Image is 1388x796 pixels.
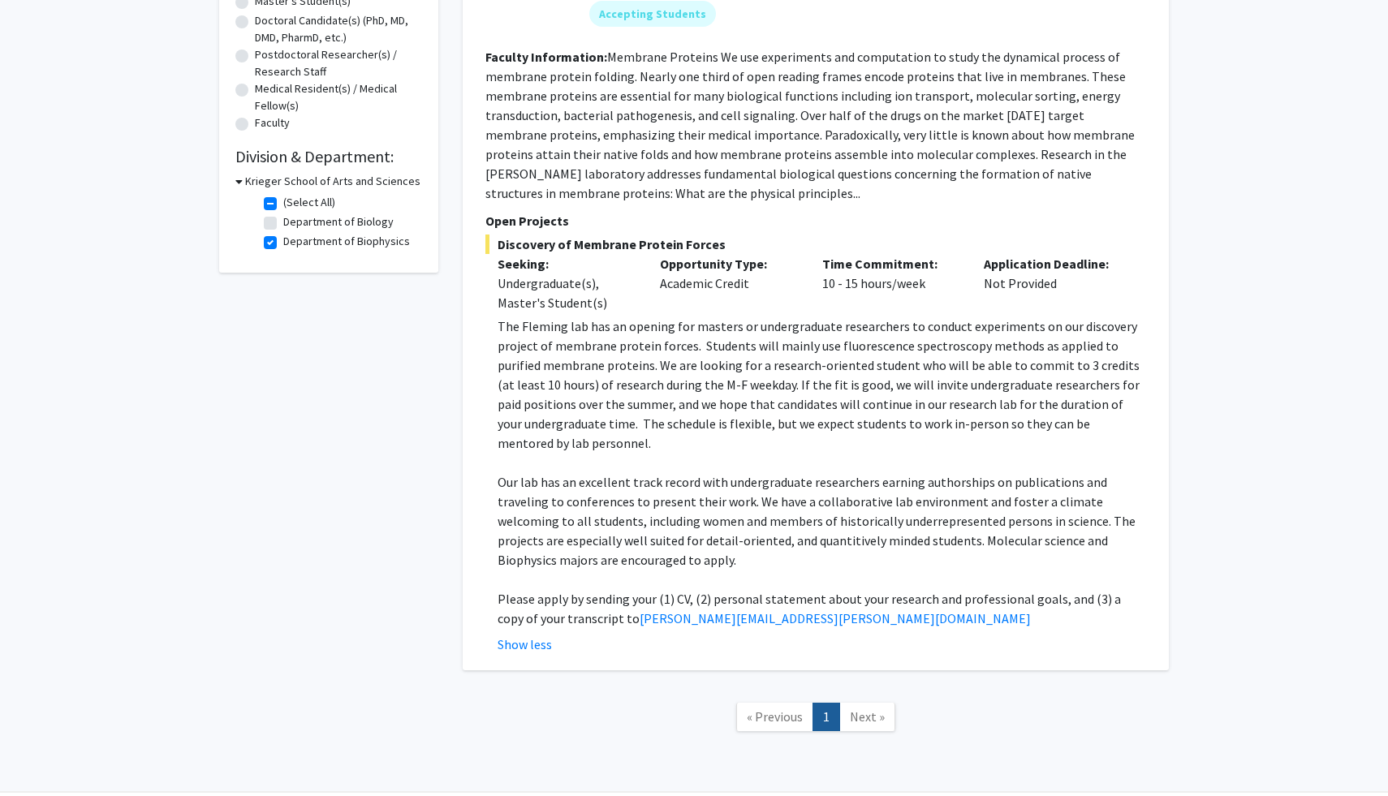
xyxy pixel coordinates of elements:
[463,686,1169,752] nav: Page navigation
[984,254,1122,273] p: Application Deadline:
[498,254,636,273] p: Seeking:
[810,254,972,312] div: 10 - 15 hours/week
[498,635,552,654] button: Show less
[485,49,607,65] b: Faculty Information:
[660,254,798,273] p: Opportunity Type:
[839,703,895,731] a: Next Page
[972,254,1134,312] div: Not Provided
[813,703,840,731] a: 1
[255,46,422,80] label: Postdoctoral Researcher(s) / Research Staff
[485,211,1146,230] p: Open Projects
[589,1,716,27] mat-chip: Accepting Students
[235,147,422,166] h2: Division & Department:
[736,703,813,731] a: Previous Page
[498,589,1146,628] p: Please apply by sending your (1) CV, (2) personal statement about your research and professional ...
[283,213,394,230] label: Department of Biology
[747,708,803,725] span: « Previous
[498,316,1146,453] p: The Fleming lab has an opening for masters or undergraduate researchers to conduct experiments on...
[485,49,1135,201] fg-read-more: Membrane Proteins We use experiments and computation to study the dynamical process of membrane p...
[640,610,1031,626] a: [PERSON_NAME][EMAIL_ADDRESS][PERSON_NAME][DOMAIN_NAME]
[283,194,335,211] label: (Select All)
[255,12,422,46] label: Doctoral Candidate(s) (PhD, MD, DMD, PharmD, etc.)
[283,233,410,250] label: Department of Biophysics
[850,708,885,725] span: Next »
[485,234,1146,254] span: Discovery of Membrane Protein Forces
[245,173,420,190] h3: Krieger School of Arts and Sciences
[12,723,69,784] iframe: Chat
[255,114,290,131] label: Faculty
[648,254,810,312] div: Academic Credit
[498,273,636,312] div: Undergraduate(s), Master's Student(s)
[822,254,960,273] p: Time Commitment:
[255,80,422,114] label: Medical Resident(s) / Medical Fellow(s)
[498,472,1146,570] p: Our lab has an excellent track record with undergraduate researchers earning authorships on publi...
